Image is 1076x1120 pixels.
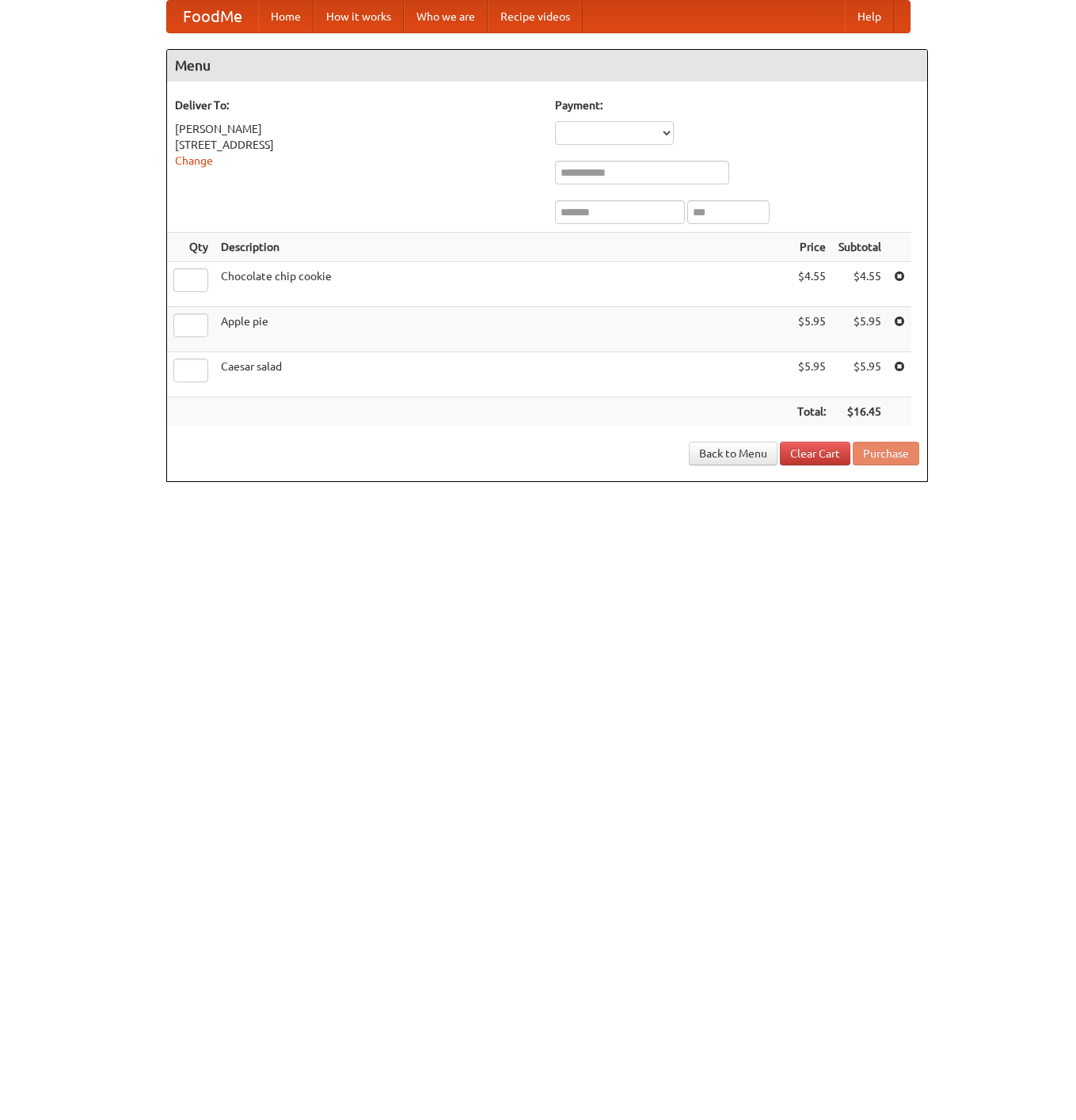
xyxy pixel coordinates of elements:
[832,233,888,262] th: Subtotal
[215,262,791,307] td: Chocolate chip cookie
[689,442,778,465] a: Back to Menu
[175,121,539,137] div: [PERSON_NAME]
[791,352,832,397] td: $5.95
[488,1,583,32] a: Recipe videos
[780,442,850,465] a: Clear Cart
[258,1,314,32] a: Home
[167,233,215,262] th: Qty
[791,397,832,427] th: Total:
[832,352,888,397] td: $5.95
[314,1,404,32] a: How it works
[832,262,888,307] td: $4.55
[215,352,791,397] td: Caesar salad
[555,97,919,113] h5: Payment:
[167,50,927,82] h4: Menu
[791,233,832,262] th: Price
[832,397,888,427] th: $16.45
[404,1,488,32] a: Who we are
[791,307,832,352] td: $5.95
[215,233,791,262] th: Description
[167,1,258,32] a: FoodMe
[215,307,791,352] td: Apple pie
[845,1,894,32] a: Help
[791,262,832,307] td: $4.55
[832,307,888,352] td: $5.95
[175,97,539,113] h5: Deliver To:
[853,442,919,465] button: Purchase
[175,137,539,153] div: [STREET_ADDRESS]
[175,154,213,167] a: Change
